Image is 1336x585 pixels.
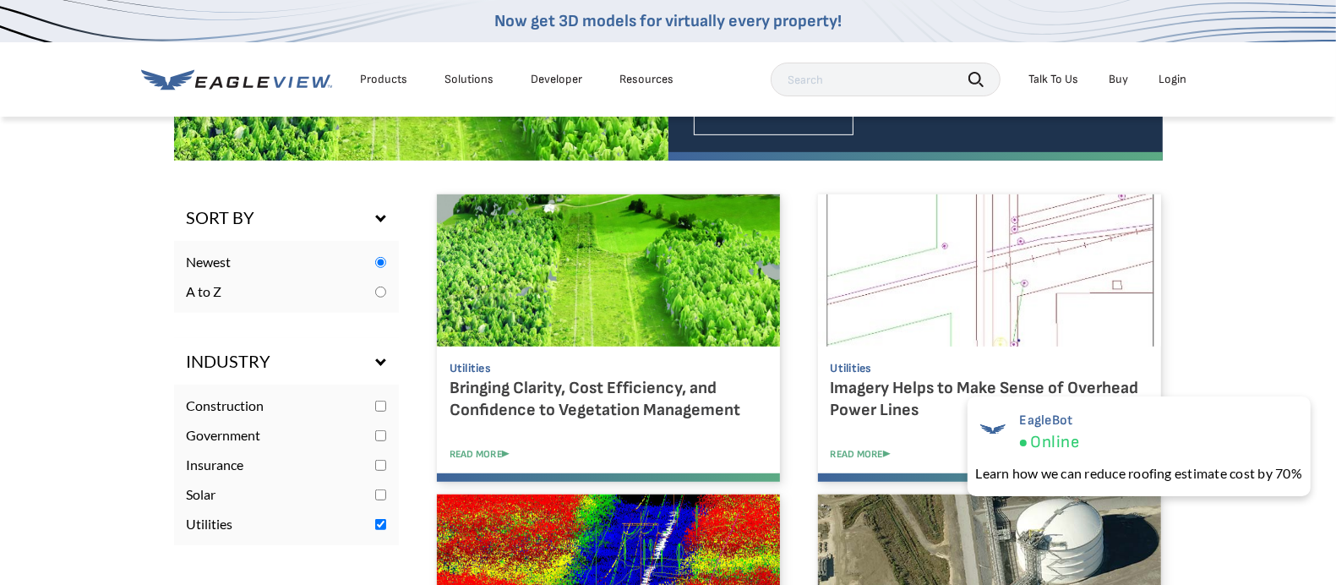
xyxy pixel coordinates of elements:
[174,194,399,241] label: SORT BY
[174,427,399,444] label: Government
[174,486,399,503] label: Solar
[831,448,1174,461] a: READ MORE
[174,254,399,271] label: Newest
[450,377,767,421] h5: Bringing Clarity, Cost Efficiency, and Confidence to Vegetation Management
[831,359,1148,377] p: Utilities
[1020,413,1079,429] span: EagleBot
[450,359,767,377] p: Utilities
[174,283,399,300] label: A to Z
[361,72,408,87] div: Products
[174,397,399,414] label: Construction
[976,413,1010,446] img: EagleBot
[445,72,494,87] div: Solutions
[1159,72,1187,87] div: Login
[771,63,1001,96] input: Search
[450,448,793,461] a: READ MORE
[174,457,399,473] label: Insurance
[532,72,583,87] a: Developer
[620,72,674,87] div: Resources
[831,377,1148,421] h5: Imagery Helps to Make Sense of Overhead Power Lines
[494,11,842,31] a: Now get 3D models for virtually every property!
[1029,72,1079,87] div: Talk To Us
[976,463,1302,484] div: Learn how we can reduce roofing estimate cost by 70%
[174,516,399,533] label: Utilities
[174,338,399,385] label: INDUSTRY
[1031,432,1079,453] span: Online
[1110,72,1129,87] a: Buy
